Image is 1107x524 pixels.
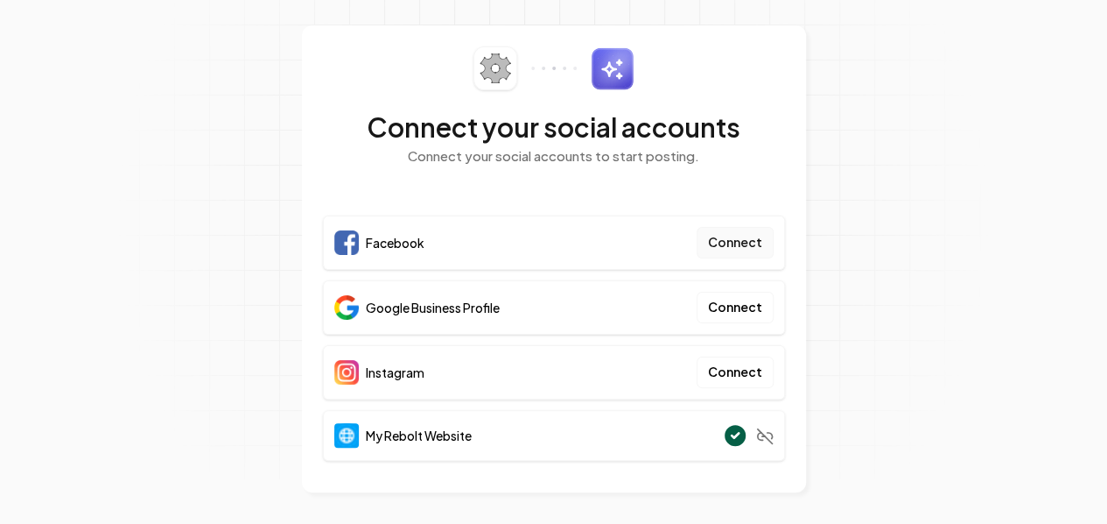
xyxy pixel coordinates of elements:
[323,146,785,166] p: Connect your social accounts to start posting.
[697,292,774,323] button: Connect
[366,364,424,381] span: Instagram
[591,47,634,90] img: sparkles.svg
[334,295,359,320] img: Google
[334,423,359,448] img: Website
[366,427,472,444] span: My Rebolt Website
[531,67,577,70] img: connector-dots.svg
[334,360,359,385] img: Instagram
[366,299,500,316] span: Google Business Profile
[323,111,785,143] h2: Connect your social accounts
[697,357,774,388] button: Connect
[697,227,774,258] button: Connect
[334,230,359,255] img: Facebook
[366,234,424,251] span: Facebook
